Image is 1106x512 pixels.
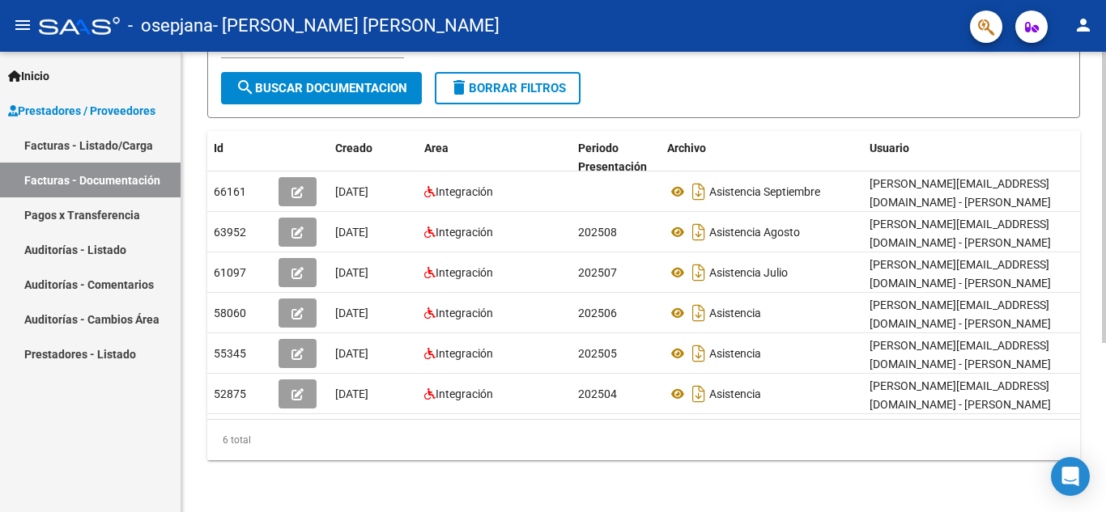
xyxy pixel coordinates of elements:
span: Asistencia Septiembre [709,185,820,198]
i: Descargar documento [688,381,709,407]
span: Todos [221,40,252,53]
mat-icon: person [1074,15,1093,35]
i: Descargar documento [688,300,709,326]
span: 52875 [214,387,246,400]
span: Asistencia [709,347,761,360]
span: 61097 [214,266,246,279]
span: Buscar Documentacion [236,81,407,95]
button: Buscar Documentacion [221,72,422,104]
datatable-header-cell: Archivo [661,131,863,184]
span: - [PERSON_NAME] [PERSON_NAME] [213,8,500,44]
div: 6 total [207,420,1080,460]
span: 202507 [578,266,617,279]
span: 202506 [578,307,617,319]
span: [DATE] [335,347,368,360]
span: Usuario [870,142,909,154]
span: Asistencia [709,387,761,400]
span: Integración [436,266,493,279]
span: Integración [436,307,493,319]
span: [DATE] [335,226,368,239]
mat-icon: menu [13,15,32,35]
span: Archivo [667,142,706,154]
span: Asistencia [709,307,761,319]
datatable-header-cell: Usuario [863,131,1106,184]
span: 63952 [214,226,246,239]
datatable-header-cell: Area [418,131,572,184]
span: 202504 [578,387,617,400]
span: [PERSON_NAME][EMAIL_ADDRESS][DOMAIN_NAME] - [PERSON_NAME] [870,298,1051,330]
mat-icon: delete [449,78,469,97]
span: Integración [436,226,493,239]
span: [PERSON_NAME][EMAIL_ADDRESS][DOMAIN_NAME] - [PERSON_NAME] [870,177,1051,209]
span: 202508 [578,226,617,239]
span: [PERSON_NAME][EMAIL_ADDRESS][DOMAIN_NAME] - [PERSON_NAME] [870,258,1051,290]
span: Borrar Filtros [449,81,566,95]
span: Inicio [8,67,49,85]
span: 58060 [214,307,246,319]
span: Integración [436,185,493,198]
span: [DATE] [335,185,368,198]
span: [PERSON_NAME][EMAIL_ADDRESS][DOMAIN_NAME] - [PERSON_NAME] [870,339,1051,370]
span: Integración [436,347,493,360]
span: Id [214,142,223,154]
datatable-header-cell: Id [207,131,272,184]
span: Periodo Presentación [578,142,647,173]
i: Descargar documento [688,179,709,205]
span: [DATE] [335,387,368,400]
span: [DATE] [335,266,368,279]
span: 202505 [578,347,617,360]
i: Descargar documento [688,341,709,366]
div: Open Intercom Messenger [1051,457,1090,496]
span: Asistencia Agosto [709,226,800,239]
span: Area [424,142,449,154]
i: Descargar documento [688,260,709,286]
datatable-header-cell: Creado [329,131,418,184]
span: 66161 [214,185,246,198]
i: Descargar documento [688,219,709,245]
span: [DATE] [335,307,368,319]
span: Asistencia Julio [709,266,788,279]
span: - osepjana [128,8,213,44]
span: [PERSON_NAME][EMAIL_ADDRESS][DOMAIN_NAME] - [PERSON_NAME] [870,218,1051,249]
button: Borrar Filtros [435,72,581,104]
span: Integración [436,387,493,400]
mat-icon: search [236,78,255,97]
span: 55345 [214,347,246,360]
datatable-header-cell: Periodo Presentación [572,131,661,184]
span: [PERSON_NAME][EMAIL_ADDRESS][DOMAIN_NAME] - [PERSON_NAME] [870,379,1051,411]
span: Creado [335,142,372,154]
span: Prestadores / Proveedores [8,102,155,120]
